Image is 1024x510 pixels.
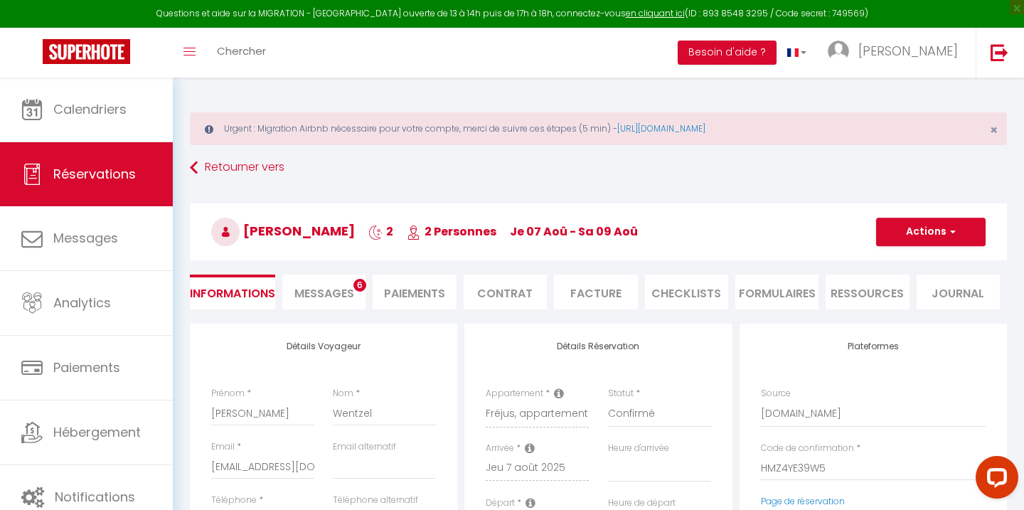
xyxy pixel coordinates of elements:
[761,442,854,455] label: Code de confirmation
[761,495,845,507] a: Page de réservation
[211,387,245,400] label: Prénom
[858,42,958,60] span: [PERSON_NAME]
[735,275,818,309] li: FORMULAIRES
[53,100,127,118] span: Calendriers
[211,341,436,351] h4: Détails Voyageur
[990,121,998,139] span: ×
[608,442,669,455] label: Heure d'arrivée
[53,358,120,376] span: Paiements
[486,442,514,455] label: Arrivée
[608,387,634,400] label: Statut
[190,112,1007,145] div: Urgent : Migration Airbnb nécessaire pour votre compte, merci de suivre ces étapes (5 min) -
[608,496,676,510] label: Heure de départ
[761,341,986,351] h4: Plateformes
[991,43,1008,61] img: logout
[826,275,909,309] li: Ressources
[828,41,849,62] img: ...
[876,218,986,246] button: Actions
[217,43,266,58] span: Chercher
[53,165,136,183] span: Réservations
[190,275,275,309] li: Informations
[761,387,791,400] label: Source
[486,496,515,510] label: Départ
[486,341,710,351] h4: Détails Réservation
[53,423,141,441] span: Hébergement
[211,494,257,507] label: Téléphone
[211,440,235,454] label: Email
[333,494,418,507] label: Téléphone alternatif
[333,440,396,454] label: Email alternatif
[817,28,976,78] a: ... [PERSON_NAME]
[407,223,496,240] span: 2 Personnes
[990,124,998,137] button: Close
[617,122,705,134] a: [URL][DOMAIN_NAME]
[464,275,547,309] li: Contrat
[645,275,728,309] li: CHECKLISTS
[554,275,637,309] li: Facture
[206,28,277,78] a: Chercher
[53,229,118,247] span: Messages
[190,155,1007,181] a: Retourner vers
[917,275,1000,309] li: Journal
[486,387,543,400] label: Appartement
[373,275,456,309] li: Paiements
[333,387,353,400] label: Nom
[678,41,777,65] button: Besoin d'aide ?
[294,285,354,302] span: Messages
[964,450,1024,510] iframe: LiveChat chat widget
[211,222,355,240] span: [PERSON_NAME]
[510,223,638,240] span: je 07 Aoû - sa 09 Aoû
[55,488,135,506] span: Notifications
[43,39,130,64] img: Super Booking
[626,7,685,19] a: en cliquant ici
[353,279,366,292] span: 6
[53,294,111,312] span: Analytics
[368,223,393,240] span: 2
